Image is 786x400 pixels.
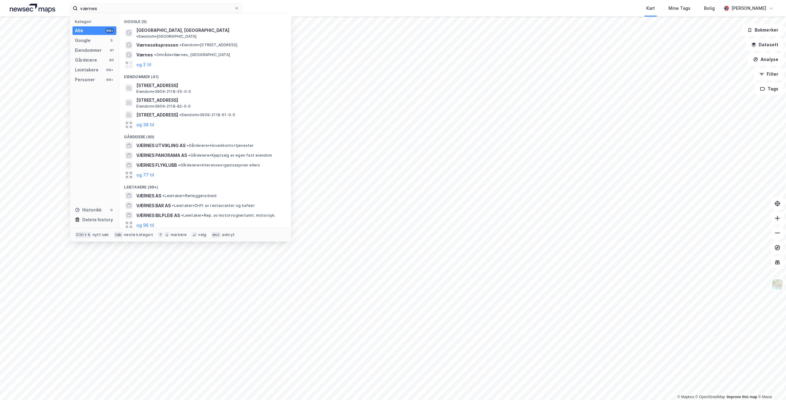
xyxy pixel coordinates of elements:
span: Leietaker • Rørleggerarbeid [162,193,216,198]
span: Leietaker • Rep. av motorvogner/unnt. motorsyk. [181,213,275,218]
span: Gårdeiere • Hovedkontortjenester [187,143,254,148]
a: Improve this map [727,395,757,399]
div: neste kategori [124,232,153,237]
div: avbryt [222,232,235,237]
a: OpenStreetMap [695,395,725,399]
div: 99+ [105,28,114,33]
span: VÆRNES PANORAMA AS [136,152,187,159]
div: markere [171,232,187,237]
span: Eiendom • 3909-2118-55-0-0 [136,89,191,94]
div: Google (5) [119,14,291,25]
div: [PERSON_NAME] [731,5,766,12]
button: Filter [754,68,784,80]
div: Gårdeiere (80) [119,130,291,141]
span: Leietaker • Drift av restauranter og kafeer [172,203,255,208]
div: Kart [646,5,655,12]
span: Gårdeiere • Kjøp/salg av egen fast eiendom [188,153,272,158]
span: [STREET_ADDRESS] [136,97,284,104]
button: og 2 til [136,61,151,68]
span: • [179,112,181,117]
span: [STREET_ADDRESS] [136,111,178,119]
div: Gårdeiere [75,56,97,64]
span: Eiendom • [STREET_ADDRESS] [180,43,237,48]
div: Leietakere [75,66,99,74]
span: • [154,52,156,57]
button: og 96 til [136,221,154,229]
div: velg [198,232,206,237]
span: VÆRNES BAR AS [136,202,171,209]
span: • [187,143,189,148]
span: • [172,203,174,208]
span: Gårdeiere • Interesseorganisasjoner ellers [178,163,260,168]
span: • [178,163,180,167]
span: VÆRNES UTVIKLING AS [136,142,185,149]
span: VÆRNES FLYKLUBB [136,162,177,169]
div: Personer [75,76,95,83]
button: Analyse [748,53,784,66]
div: Bolig [704,5,715,12]
img: logo.a4113a55bc3d86da70a041830d287a7e.svg [10,4,55,13]
button: og 38 til [136,121,154,128]
div: Kontrollprogram for chat [755,371,786,400]
iframe: Chat Widget [755,371,786,400]
a: Mapbox [677,395,694,399]
div: esc [211,232,221,238]
input: Søk på adresse, matrikkel, gårdeiere, leietakere eller personer [78,4,234,13]
span: • [162,193,164,198]
div: 41 [109,48,114,53]
span: Eiendom • [GEOGRAPHIC_DATA] [136,34,196,39]
div: Eiendommer [75,47,102,54]
span: • [136,34,138,39]
div: Ctrl + k [75,232,91,238]
span: Område • Værnes, [GEOGRAPHIC_DATA] [154,52,230,57]
div: 5 [109,38,114,43]
div: Kategori [75,19,116,24]
span: Værnes [136,51,153,59]
span: Eiendom • 3909-2118-82-0-0 [136,104,191,109]
div: Alle [75,27,83,34]
div: Eiendommer (41) [119,70,291,81]
div: 80 [109,58,114,63]
div: 99+ [105,77,114,82]
div: Delete history [82,216,113,223]
button: Tags [755,83,784,95]
div: Leietakere (99+) [119,180,291,191]
button: Bokmerker [742,24,784,36]
div: tab [114,232,123,238]
span: VÆRNES BILPLEIE AS [136,212,180,219]
button: og 77 til [136,171,154,179]
span: Værnesekspressen [136,41,178,49]
span: [GEOGRAPHIC_DATA], [GEOGRAPHIC_DATA] [136,27,229,34]
span: • [181,213,183,218]
div: Mine Tags [668,5,691,12]
div: 0 [109,208,114,212]
span: • [188,153,190,158]
span: Eiendom • 3909-2118-61-0-0 [179,112,235,117]
span: • [180,43,181,47]
span: [STREET_ADDRESS] [136,82,284,89]
span: VÆRNES AS [136,192,161,200]
div: Historikk [75,206,102,214]
div: Google [75,37,91,44]
div: nytt søk [93,232,109,237]
div: 99+ [105,67,114,72]
button: Datasett [746,39,784,51]
img: Z [772,279,783,290]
